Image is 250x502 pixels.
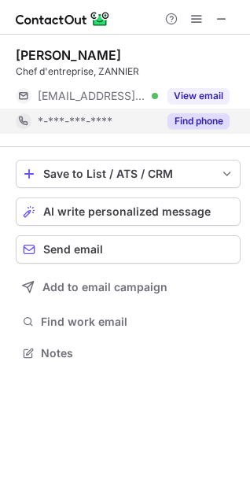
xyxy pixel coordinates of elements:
button: Reveal Button [167,88,230,104]
span: Find work email [41,315,234,329]
span: [EMAIL_ADDRESS][DOMAIN_NAME] [38,89,146,103]
button: Send email [16,235,241,264]
button: AI write personalized message [16,197,241,226]
div: Save to List / ATS / CRM [43,168,213,180]
button: Reveal Button [167,113,230,129]
span: AI write personalized message [43,205,211,218]
button: Notes [16,342,241,364]
span: Send email [43,243,103,256]
button: save-profile-one-click [16,160,241,188]
div: [PERSON_NAME] [16,47,121,63]
img: ContactOut v5.3.10 [16,9,110,28]
span: Add to email campaign [42,281,167,293]
button: Find work email [16,311,241,333]
button: Add to email campaign [16,273,241,301]
span: Notes [41,346,234,360]
div: Chef d'entreprise, ZANNIER [16,65,241,79]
